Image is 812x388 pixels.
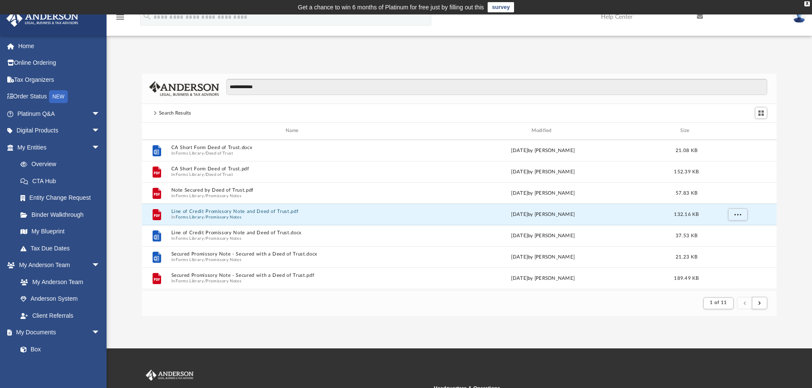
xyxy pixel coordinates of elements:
span: In [171,193,416,198]
button: Note Secured by Deed of Trust.pdf [171,187,416,193]
button: Promissory Notes [206,214,241,220]
span: arrow_drop_down [92,324,109,342]
span: In [171,236,416,241]
a: Binder Walkthrough [12,206,113,223]
span: / [204,214,206,220]
div: Size [669,127,703,135]
button: Promissory Notes [206,257,241,262]
span: 57.83 KB [676,190,697,195]
span: 37.53 KB [676,233,697,238]
span: In [171,150,416,156]
button: Forms Library [176,193,204,198]
button: Switch to Grid View [755,107,768,119]
button: Deed of Trust [206,172,233,177]
button: Promissory Notes [206,278,241,284]
a: Platinum Q&Aarrow_drop_down [6,105,113,122]
span: / [204,236,206,241]
div: [DATE] by [PERSON_NAME] [420,189,666,197]
button: Line of Credit Promissory Note and Deed of Trust.docx [171,230,416,236]
a: Home [6,37,113,55]
i: menu [115,12,125,22]
span: / [204,150,206,156]
a: Overview [12,156,113,173]
a: My Blueprint [12,223,109,240]
span: / [204,278,206,284]
a: Tax Due Dates [12,240,113,257]
span: 132.16 KB [674,212,699,216]
img: Anderson Advisors Platinum Portal [144,370,195,381]
div: [DATE] by [PERSON_NAME] [420,274,666,282]
button: Forms Library [176,236,204,241]
div: [DATE] by [PERSON_NAME] [420,210,666,218]
button: 1 of 11 [703,297,734,309]
a: My Entitiesarrow_drop_down [6,139,113,156]
img: Anderson Advisors Platinum Portal [4,10,81,27]
span: 1 of 11 [710,300,727,305]
span: / [204,257,206,262]
span: 152.39 KB [674,169,699,174]
span: arrow_drop_down [92,257,109,274]
button: Forms Library [176,214,204,220]
span: In [171,278,416,284]
div: [DATE] by [PERSON_NAME] [420,232,666,239]
button: CA Short Form Deed of Trust.pdf [171,166,416,172]
a: Online Ordering [6,55,113,72]
i: search [142,11,152,21]
span: 189.49 KB [674,276,699,280]
span: In [171,214,416,220]
a: CTA Hub [12,172,113,190]
div: grid [142,140,777,290]
div: Name [170,127,416,135]
div: Get a chance to win 6 months of Platinum for free just by filling out this [298,2,484,12]
div: close [804,1,810,6]
button: More options [728,208,747,221]
button: Deed of Trust [206,150,233,156]
button: Promissory Notes [206,193,241,198]
button: Forms Library [176,172,204,177]
input: Search files and folders [226,79,767,95]
button: CA Short Form Deed of Trust.docx [171,145,416,150]
button: Forms Library [176,278,204,284]
div: id [146,127,167,135]
a: Order StatusNEW [6,88,113,106]
div: [DATE] by [PERSON_NAME] [420,147,666,154]
button: Secured Promissory Note - Secured with a Deed of Trust.pdf [171,273,416,278]
a: Meeting Minutes [12,358,109,375]
span: 21.08 KB [676,148,697,152]
span: arrow_drop_down [92,139,109,156]
button: Promissory Notes [206,236,241,241]
div: Modified [420,127,665,135]
div: [DATE] by [PERSON_NAME] [420,253,666,261]
a: Tax Organizers [6,71,113,88]
a: Digital Productsarrow_drop_down [6,122,113,139]
button: Line of Credit Promissory Note and Deed of Trust.pdf [171,209,416,214]
div: id [707,127,767,135]
a: menu [115,16,125,22]
div: NEW [49,90,68,103]
img: User Pic [793,11,806,23]
a: My Documentsarrow_drop_down [6,324,109,341]
span: 21.23 KB [676,254,697,259]
a: Client Referrals [12,307,109,324]
button: Secured Promissory Note - Secured with a Deed of Trust.docx [171,251,416,257]
span: arrow_drop_down [92,105,109,123]
a: Entity Change Request [12,190,113,207]
button: Forms Library [176,150,204,156]
span: arrow_drop_down [92,122,109,140]
div: Search Results [159,109,191,117]
div: [DATE] by [PERSON_NAME] [420,168,666,175]
a: Anderson System [12,290,109,308]
span: / [204,172,206,177]
span: / [204,193,206,198]
span: In [171,172,416,177]
a: survey [488,2,514,12]
a: My Anderson Teamarrow_drop_down [6,257,109,274]
a: My Anderson Team [12,273,104,290]
a: Box [12,341,104,358]
button: Forms Library [176,257,204,262]
span: In [171,257,416,262]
